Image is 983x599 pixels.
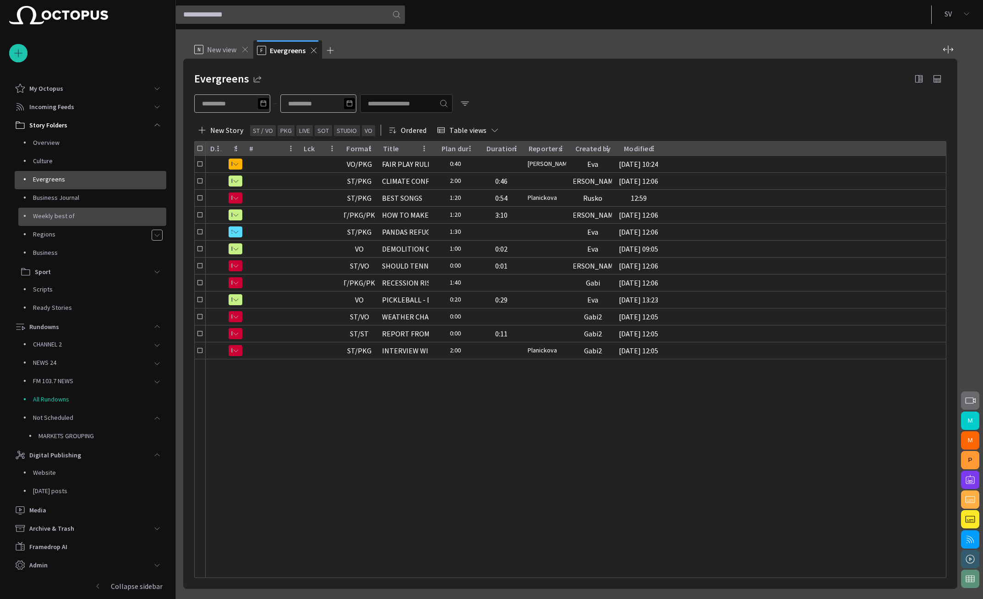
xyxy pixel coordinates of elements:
[436,291,475,308] div: 0:20
[207,45,237,54] span: New view
[436,241,475,257] div: 1:00
[212,142,224,155] button: Description1 column menu
[587,295,598,305] div: Eva
[253,40,322,59] div: FEvergreens
[529,144,562,153] div: Reporters
[495,176,508,186] div: 0:46
[464,142,476,155] button: Plan dur column menu
[33,303,166,312] p: Ready Stories
[29,542,67,551] p: Framedrop AI
[573,261,612,271] div: Bertuzzi
[619,210,658,220] div: 31/08 12:06
[382,176,429,186] div: CLIMATE CONFERENCE
[346,144,371,153] div: Format
[573,176,612,186] div: Janko
[495,210,508,220] div: 3:10
[436,342,475,359] div: 2:00
[619,227,658,237] div: 31/08 12:06
[584,312,602,322] div: Gabi2
[15,464,166,483] div: Website
[249,144,253,153] div: #
[15,281,166,299] div: Scripts
[33,340,148,349] p: CHANNEL 2
[619,346,658,356] div: 31/08 12:05
[231,227,232,236] span: S
[961,451,979,469] button: P
[9,577,166,595] button: Collapse sidebar
[587,159,598,169] div: Eva
[231,210,232,220] span: R
[231,176,232,186] span: R
[231,312,232,321] span: N
[619,278,658,288] div: 31/08 12:06
[382,210,429,220] div: HOW TO MAKE CAPPUCCINO
[382,329,429,339] div: REPORT FROM ROME
[229,190,242,206] button: N
[33,248,166,257] p: Business
[383,144,399,153] div: Title
[619,329,658,339] div: 31/08 12:05
[210,144,221,153] div: Description1
[29,561,48,570] p: Admin
[495,244,508,254] div: 0:02
[229,275,242,291] button: N
[194,45,203,54] p: N
[382,227,429,237] div: PANDAS REFUGE
[229,291,242,308] button: R
[284,142,297,155] button: # column menu
[278,125,295,136] button: PKG
[573,210,612,220] div: Janko
[9,6,108,24] img: Octopus News Room
[229,308,242,325] button: N
[231,261,232,270] span: N
[33,395,166,404] p: All Rundowns
[350,261,369,271] div: ST/VO
[442,144,469,153] div: Plan dur
[33,138,166,147] p: Overview
[436,173,475,189] div: 2:00
[631,193,647,203] div: 12:59
[647,142,660,155] button: Modified column menu
[15,134,166,153] div: Overview
[347,227,371,237] div: ST/PKG
[15,153,166,171] div: Culture
[33,413,148,422] p: Not Scheduled
[528,342,566,359] div: Planickova
[231,244,232,253] span: R
[9,501,166,519] div: Media
[350,312,369,322] div: ST/VO
[382,278,429,288] div: RECESSION RISK?
[33,468,166,477] p: Website
[587,244,598,254] div: Eva
[486,144,517,153] div: Duration
[250,125,276,136] button: ST / VO
[35,267,51,276] p: Sport
[231,278,232,287] span: N
[231,346,232,355] span: N
[29,84,63,93] p: My Octopus
[575,144,611,153] div: Created by
[355,244,364,254] div: VO
[584,329,602,339] div: Gabi2
[583,193,602,203] div: Rusko
[344,278,375,288] div: ST/PKG/PKG
[436,207,475,223] div: 1:20
[194,122,246,138] button: New Story
[347,193,371,203] div: ST/PKG
[33,285,166,294] p: Scripts
[344,210,375,220] div: ST/PKG/PKG
[230,142,243,155] button: ? column menu
[528,190,566,206] div: Planickova
[231,295,232,304] span: R
[436,224,475,240] div: 1:30
[257,46,266,55] p: F
[495,329,508,339] div: 0:11
[528,156,566,172] div: Varga, Jakubów
[15,391,166,409] div: All Rundowns
[15,483,166,501] div: [DATE] posts
[382,159,429,169] div: FAIR PLAY RULESS
[33,193,166,202] p: Business Journal
[304,144,315,153] div: Lck
[315,125,332,136] button: SOT
[587,227,598,237] div: Eva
